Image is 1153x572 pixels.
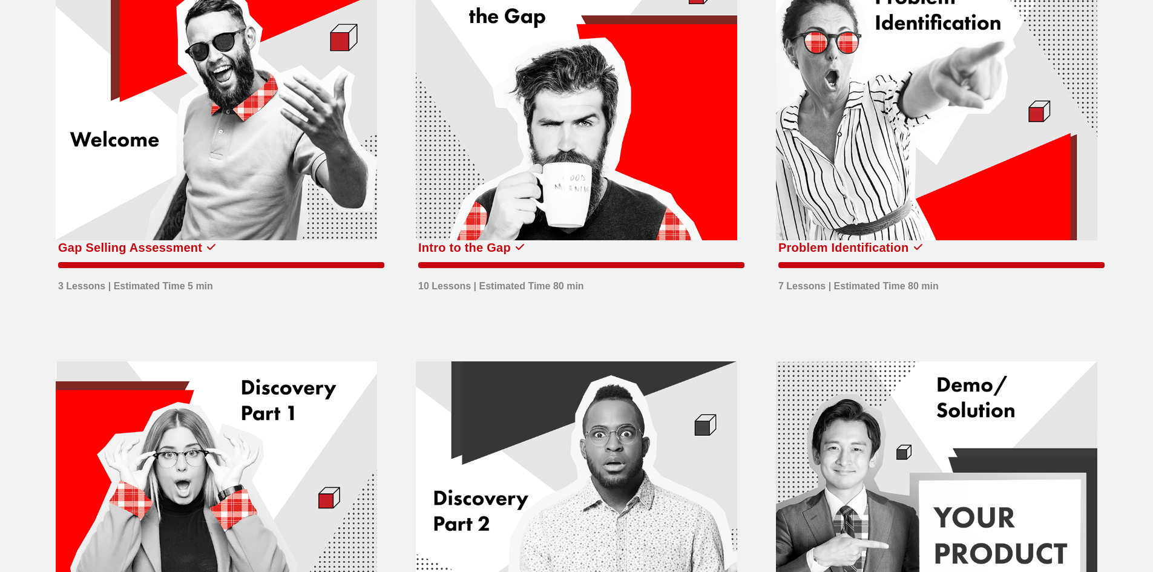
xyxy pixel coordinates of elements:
div: Problem Identification [778,238,909,257]
div: Intro to the Gap [418,238,511,257]
div: 3 Lessons | Estimated Time 5 min [58,273,213,294]
div: 10 Lessons | Estimated Time 80 min [418,273,584,294]
div: Gap Selling Assessment [58,238,202,257]
div: 7 Lessons | Estimated Time 80 min [778,273,939,294]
